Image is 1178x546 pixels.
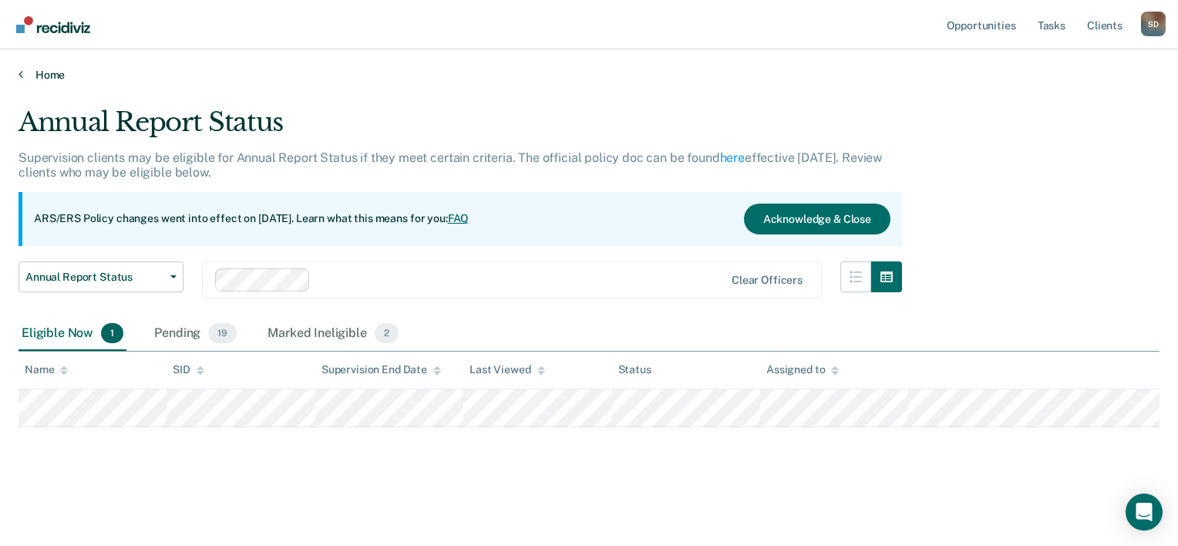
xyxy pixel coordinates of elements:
[173,363,204,376] div: SID
[151,317,240,351] div: Pending19
[720,150,745,165] a: here
[25,363,68,376] div: Name
[208,323,237,343] span: 19
[448,212,470,224] a: FAQ
[1141,12,1166,36] div: S D
[25,271,164,284] span: Annual Report Status
[16,16,90,33] img: Recidiviz
[19,106,902,150] div: Annual Report Status
[321,363,441,376] div: Supervision End Date
[1141,12,1166,36] button: Profile dropdown button
[19,317,126,351] div: Eligible Now1
[19,150,882,180] p: Supervision clients may be eligible for Annual Report Status if they meet certain criteria. The o...
[766,363,839,376] div: Assigned to
[618,363,651,376] div: Status
[34,211,469,227] p: ARS/ERS Policy changes went into effect on [DATE]. Learn what this means for you:
[101,323,123,343] span: 1
[375,323,399,343] span: 2
[19,261,183,292] button: Annual Report Status
[1126,494,1163,531] div: Open Intercom Messenger
[744,204,890,234] button: Acknowledge & Close
[732,274,803,287] div: Clear officers
[264,317,402,351] div: Marked Ineligible2
[19,68,1159,82] a: Home
[470,363,544,376] div: Last Viewed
